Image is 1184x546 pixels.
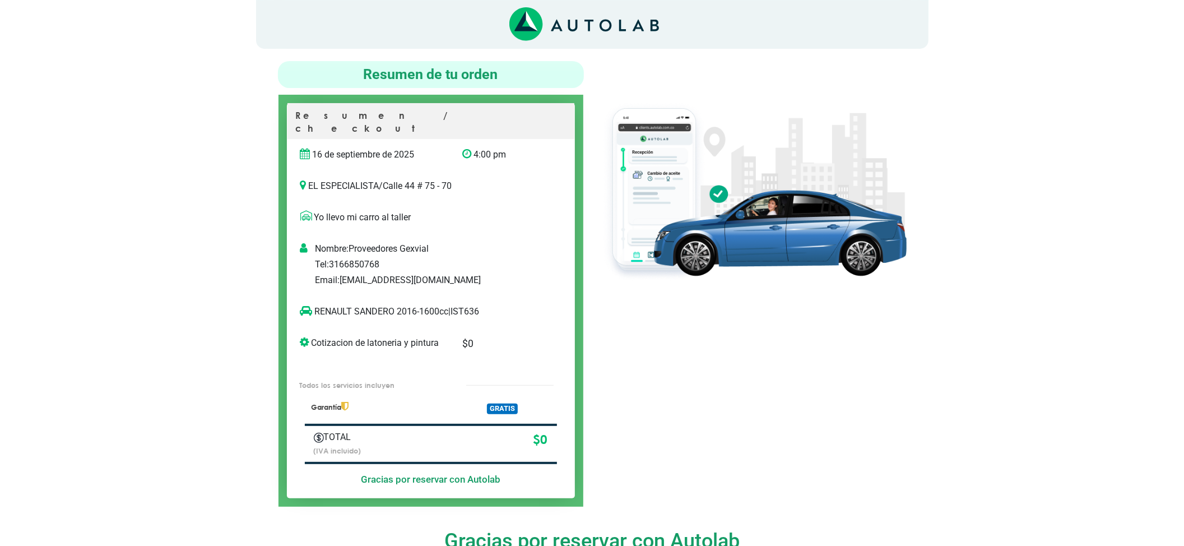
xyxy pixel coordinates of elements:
[487,404,518,414] span: GRATIS
[314,433,324,443] img: Autobooking-Iconos-23.png
[300,211,561,224] p: Yo llevo mi carro al taller
[300,179,561,193] p: EL ESPECIALISTA / Calle 44 # 75 - 70
[315,242,570,256] p: Nombre: Proveedores Gexvial
[311,402,446,413] p: Garantía
[315,274,570,287] p: Email: [EMAIL_ADDRESS][DOMAIN_NAME]
[300,336,445,350] p: Cotizacion de latoneria y pintura
[305,474,557,485] h5: Gracias por reservar con Autolab
[509,18,659,29] a: Link al sitio de autolab
[462,336,538,351] p: $ 0
[314,431,402,444] p: TOTAL
[282,66,579,84] h4: Resumen de tu orden
[299,380,443,391] p: Todos los servicios incluyen
[300,148,445,161] p: 16 de septiembre de 2025
[300,305,538,318] p: RENAULT SANDERO 2016-1600cc | IST636
[418,431,547,450] p: $ 0
[315,258,570,271] p: Tel: 3166850768
[314,446,361,455] small: (IVA incluido)
[296,109,566,139] p: Resumen / checkout
[462,148,538,161] p: 4:00 pm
